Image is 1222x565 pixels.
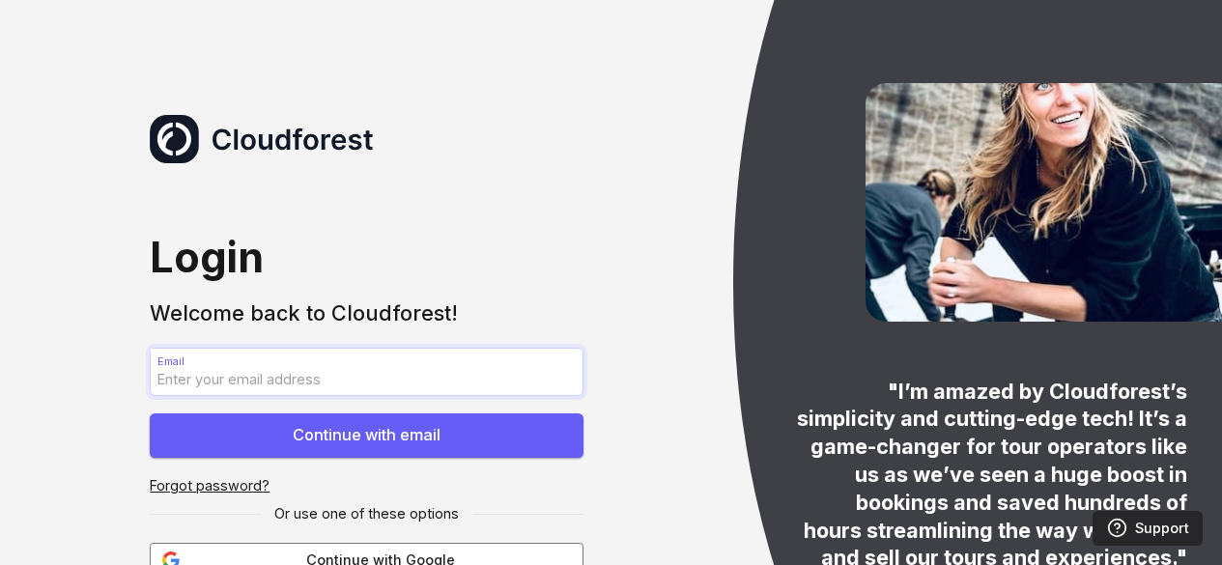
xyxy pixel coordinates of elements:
[866,83,1222,322] img: Silvia Pisci
[151,349,582,395] input: Email
[150,413,583,459] button: Continue with email
[150,237,583,278] div: Login
[150,477,270,494] a: Forgot password?
[150,299,583,327] div: Welcome back to Cloudforest!
[1135,518,1189,539] span: Support
[261,504,473,525] div: Or use one of these options
[1093,511,1203,546] a: Support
